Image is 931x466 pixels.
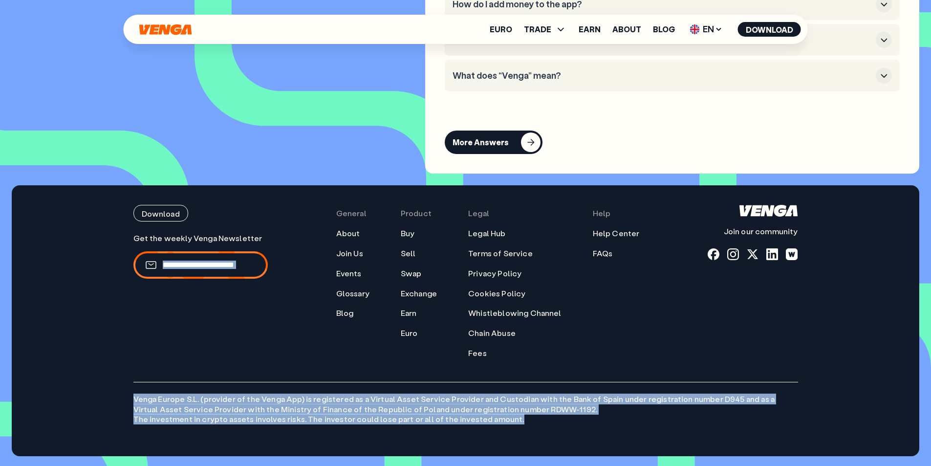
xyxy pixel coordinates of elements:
[747,248,758,260] a: x
[708,226,798,237] p: Join our community
[401,228,414,239] a: Buy
[612,25,641,33] a: About
[593,208,611,219] span: Help
[336,288,369,299] a: Glossary
[468,228,505,239] a: Legal Hub
[401,268,422,279] a: Swap
[524,25,551,33] span: TRADE
[524,23,567,35] span: TRADE
[468,348,487,358] a: Fees
[453,70,872,81] h3: What does “Venga” mean?
[401,288,437,299] a: Exchange
[727,248,739,260] a: instagram
[453,35,872,45] h3: How do I cash out?
[453,67,892,84] button: What does “Venga” mean?
[401,328,418,338] a: Euro
[766,248,778,260] a: linkedin
[468,328,516,338] a: Chain Abuse
[593,228,640,239] a: Help Center
[453,137,509,147] div: More Answers
[786,248,798,260] a: warpcast
[738,22,801,37] button: Download
[579,25,601,33] a: Earn
[336,268,362,279] a: Events
[138,24,193,35] svg: Home
[133,233,268,244] p: Get the weekly Venga Newsletter
[133,382,798,424] p: Venga Europe S.L. (provider of the Venga App) is registered as a Virtual Asset Service Provider a...
[468,288,525,299] a: Cookies Policy
[133,205,268,222] a: Download
[401,248,416,259] a: Sell
[490,25,512,33] a: Euro
[468,308,562,318] a: Whistleblowing Channel
[687,22,726,37] span: EN
[653,25,675,33] a: Blog
[336,248,363,259] a: Join Us
[445,131,542,154] button: More Answers
[708,248,719,260] a: fb
[336,228,360,239] a: About
[133,205,188,222] button: Download
[468,248,533,259] a: Terms of Service
[690,24,700,34] img: flag-uk
[401,308,417,318] a: Earn
[336,308,354,318] a: Blog
[468,208,489,219] span: Legal
[401,208,432,219] span: Product
[468,268,521,279] a: Privacy Policy
[593,248,613,259] a: FAQs
[336,208,367,219] span: General
[739,205,798,217] svg: Home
